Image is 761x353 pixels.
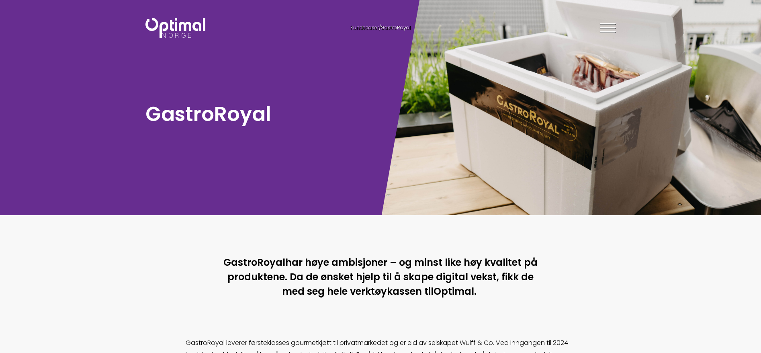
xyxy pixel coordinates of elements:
span: . [474,285,477,298]
span: GastroRoyal [223,256,285,269]
h1: GastroRoyal [145,101,376,127]
a: Kundecaser [350,24,379,31]
img: Optimal Norge [145,18,205,38]
div: / [306,25,455,31]
span: har høye ambisjoner – og minst like høy kvalitet på produktene. Da de ønsket hjelp til å skape di... [227,256,538,298]
span: Optimal [434,285,474,298]
span: GastroRoyal [381,24,411,31]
